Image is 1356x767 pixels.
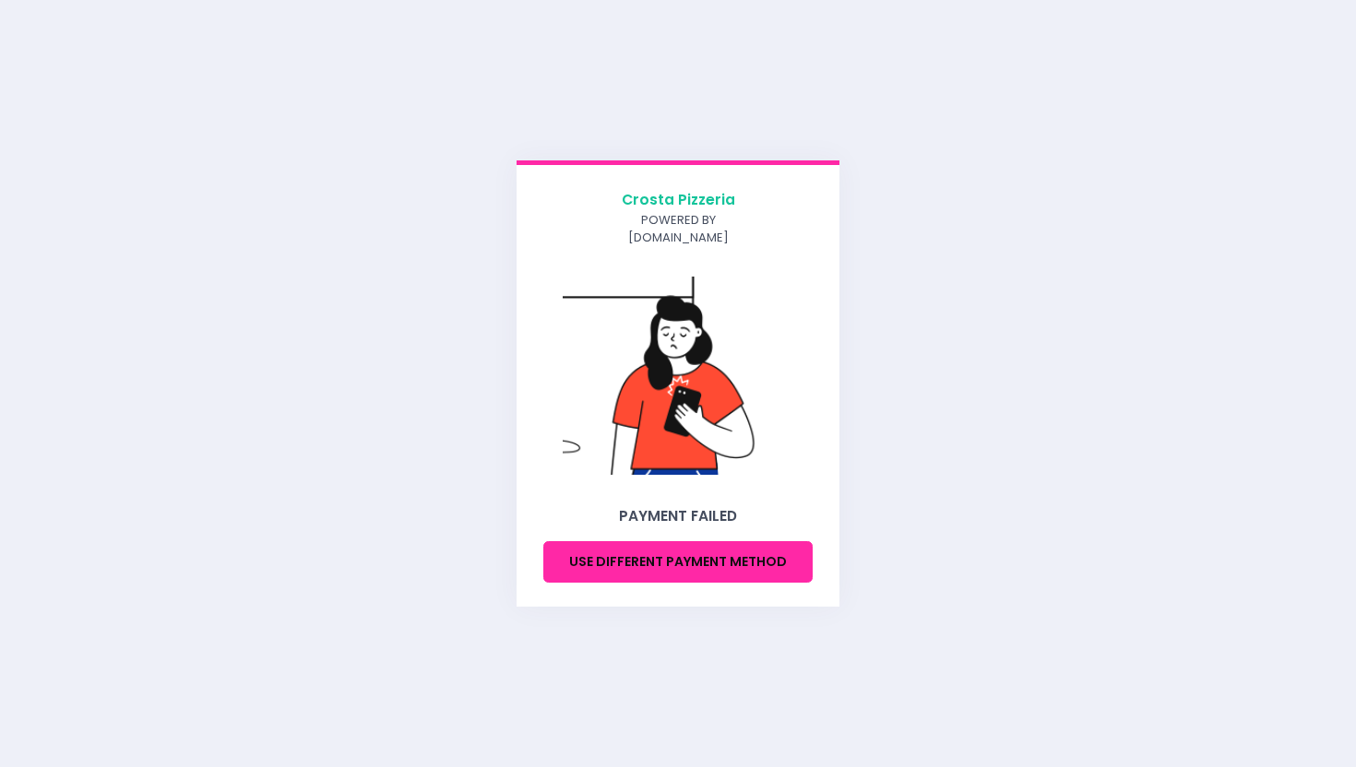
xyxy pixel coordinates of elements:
a: Crosta Pizzeria [603,189,753,210]
div: Payment Failed [543,505,813,526]
div: powered by [DOMAIN_NAME] [603,211,753,247]
button: Use different payment method [543,541,813,583]
img: image [563,277,793,475]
